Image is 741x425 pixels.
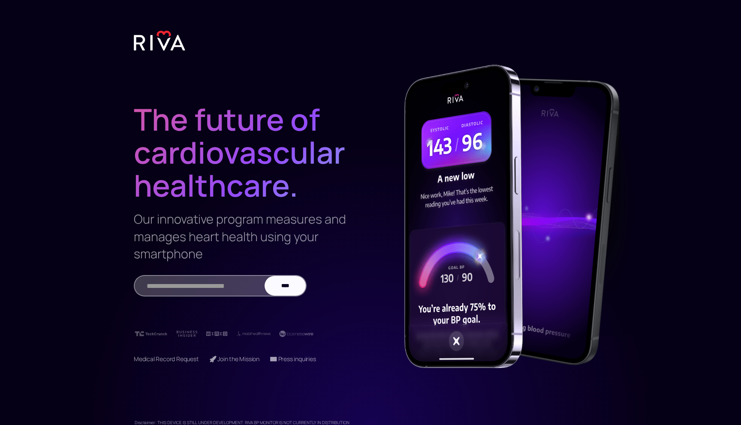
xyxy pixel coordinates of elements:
a: Terms of Use [135,404,181,418]
a: 📧 Press inquiries [270,355,316,363]
a: HIPAA NPP [249,404,295,418]
form: Email Form [134,275,307,296]
a: Privacy Policy [192,404,238,418]
h1: The future of cardiovascular healthcare. [134,69,350,202]
h3: Our innovative program measures and manages heart health using your smartphone [134,210,350,262]
a: Medical Record Request [134,355,199,363]
a: Telehealth Consent [306,404,352,418]
a: 🚀 Join the Mission [209,355,259,363]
